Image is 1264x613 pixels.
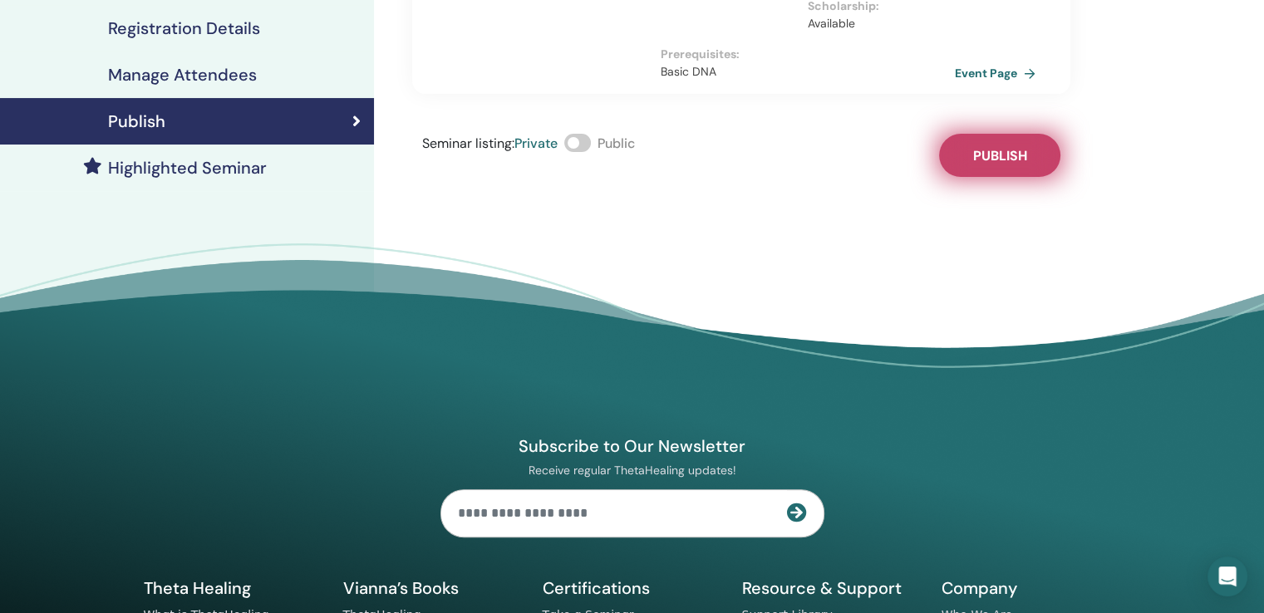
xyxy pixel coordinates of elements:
[973,147,1027,164] span: Publish
[543,577,722,599] h5: Certifications
[108,158,267,178] h4: Highlighted Seminar
[939,134,1060,177] button: Publish
[144,577,323,599] h5: Theta Healing
[661,46,955,63] p: Prerequisites :
[742,577,922,599] h5: Resource & Support
[108,18,260,38] h4: Registration Details
[955,61,1042,86] a: Event Page
[942,577,1121,599] h5: Company
[514,135,558,152] span: Private
[108,111,165,131] h4: Publish
[440,463,824,478] p: Receive regular ThetaHealing updates!
[108,65,257,85] h4: Manage Attendees
[598,135,635,152] span: Public
[1207,557,1247,596] div: Open Intercom Messenger
[661,63,955,81] p: Basic DNA
[440,435,824,457] h4: Subscribe to Our Newsletter
[422,135,514,152] span: Seminar listing :
[343,577,523,599] h5: Vianna’s Books
[808,15,945,32] p: Available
